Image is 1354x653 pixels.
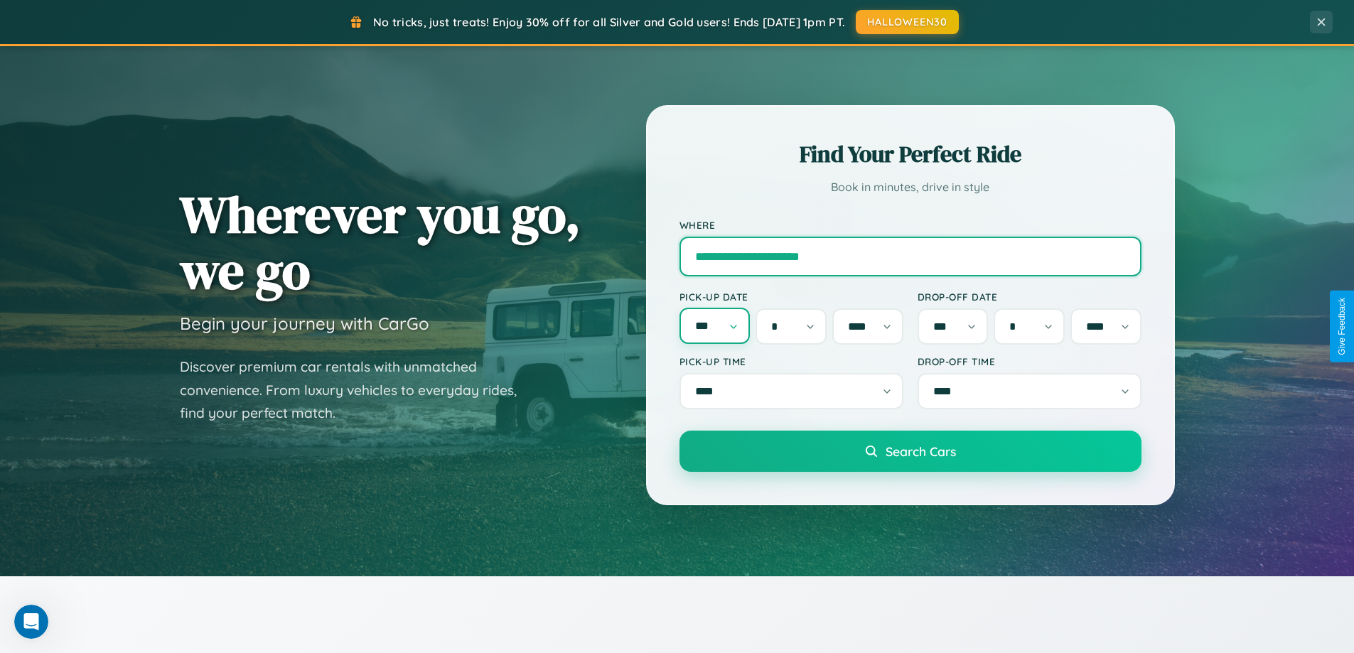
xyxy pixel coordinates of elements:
[180,186,581,298] h1: Wherever you go, we go
[679,139,1141,170] h2: Find Your Perfect Ride
[373,15,845,29] span: No tricks, just treats! Enjoy 30% off for all Silver and Gold users! Ends [DATE] 1pm PT.
[679,219,1141,231] label: Where
[180,313,429,334] h3: Begin your journey with CarGo
[886,443,956,459] span: Search Cars
[918,291,1141,303] label: Drop-off Date
[1337,298,1347,355] div: Give Feedback
[679,355,903,367] label: Pick-up Time
[679,431,1141,472] button: Search Cars
[180,355,535,425] p: Discover premium car rentals with unmatched convenience. From luxury vehicles to everyday rides, ...
[679,177,1141,198] p: Book in minutes, drive in style
[679,291,903,303] label: Pick-up Date
[856,10,959,34] button: HALLOWEEN30
[918,355,1141,367] label: Drop-off Time
[14,605,48,639] iframe: Intercom live chat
